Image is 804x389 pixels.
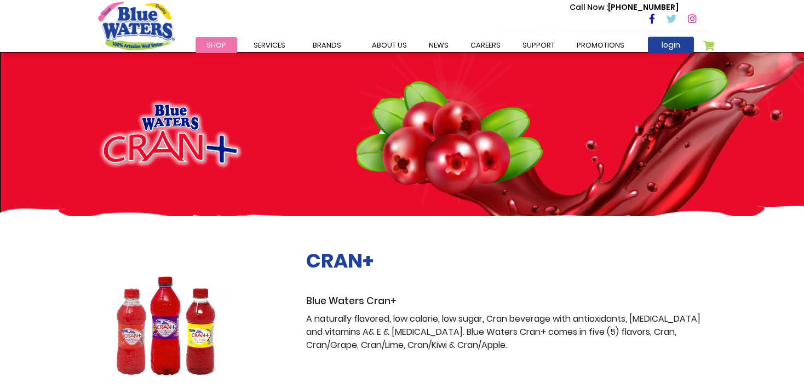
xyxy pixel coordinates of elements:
p: A naturally flavored, low calorie, low sugar, Cran beverage with antioxidants, [MEDICAL_DATA] and... [306,312,706,352]
span: Call Now : [570,2,608,13]
span: Shop [206,40,226,50]
h3: Blue Waters Cran+ [306,295,706,307]
p: [PHONE_NUMBER] [570,2,679,13]
span: Brands [313,40,341,50]
a: about us [361,37,418,53]
a: careers [460,37,512,53]
a: support [512,37,566,53]
a: store logo [98,2,175,50]
a: News [418,37,460,53]
h2: CRAN+ [306,249,706,272]
a: Promotions [566,37,635,53]
a: login [648,37,694,53]
span: Services [254,40,285,50]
